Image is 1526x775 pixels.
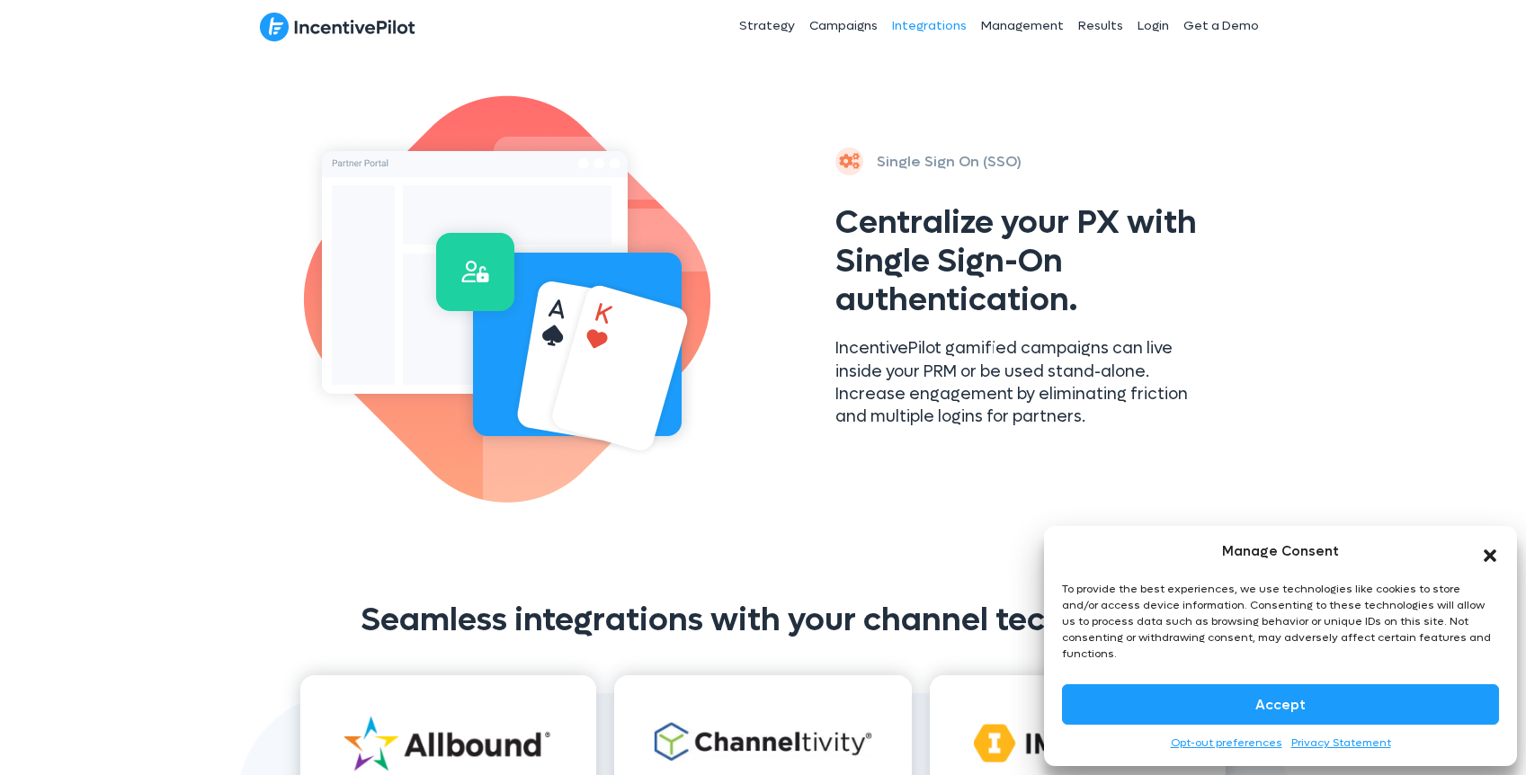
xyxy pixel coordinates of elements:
[1062,684,1499,725] button: Accept
[835,201,1197,321] span: Centralize your PX with Single Sign-On authentication.
[286,88,754,511] img: integrations-sso
[802,4,885,49] a: Campaigns
[1291,734,1391,753] a: Privacy Statement
[1222,539,1339,563] div: Manage Consent
[877,149,1022,174] p: Single Sign On (SSO)
[1130,4,1176,49] a: Login
[1481,542,1499,560] div: Close dialog
[835,337,1200,428] p: IncentivePilot gamified campaigns can live inside your PRM or be used stand-alone. Increase engag...
[260,12,415,42] img: IncentivePilot
[1171,734,1282,753] a: Opt-out preferences
[361,599,1165,641] span: Seamless integrations with your channel tech stack.
[609,4,1267,49] nav: Header Menu
[1176,4,1266,49] a: Get a Demo
[732,4,802,49] a: Strategy
[974,4,1071,49] a: Management
[885,4,974,49] a: Integrations
[1071,4,1130,49] a: Results
[1062,581,1497,662] div: To provide the best experiences, we use technologies like cookies to store and/or access device i...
